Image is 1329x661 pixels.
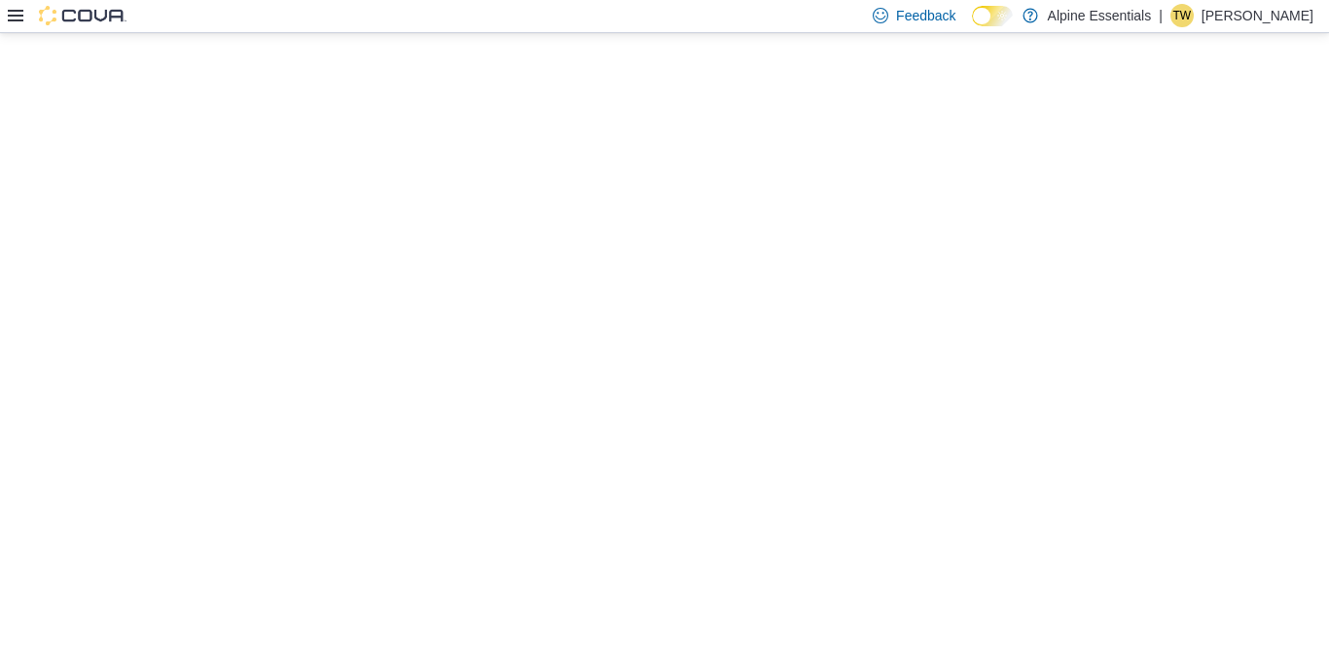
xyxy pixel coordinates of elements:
[1173,4,1192,27] span: TW
[1202,4,1313,27] p: [PERSON_NAME]
[1170,4,1194,27] div: Tyler Wilkinsen
[972,6,1013,26] input: Dark Mode
[1048,4,1152,27] p: Alpine Essentials
[39,6,126,25] img: Cova
[972,26,973,27] span: Dark Mode
[896,6,955,25] span: Feedback
[1159,4,1163,27] p: |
